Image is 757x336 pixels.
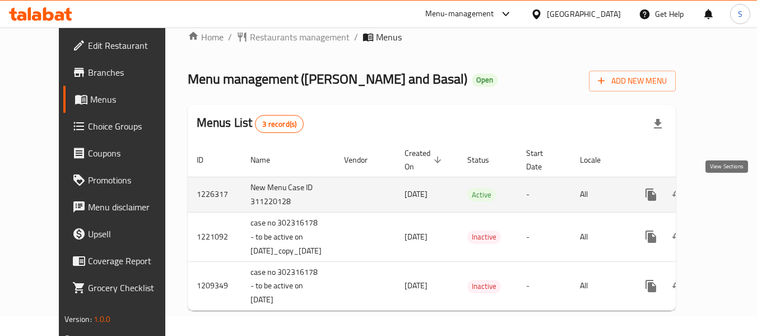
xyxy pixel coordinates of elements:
td: - [517,212,571,261]
td: All [571,212,629,261]
div: Inactive [467,280,501,293]
span: [DATE] [405,278,428,293]
td: case no 302316178 - to be active on [DATE] [242,261,335,311]
td: All [571,261,629,311]
table: enhanced table [188,143,754,311]
th: Actions [629,143,754,177]
span: Upsell [88,227,177,241]
td: - [517,177,571,212]
span: Created On [405,146,445,173]
a: Restaurants management [236,30,350,44]
td: 1221092 [188,212,242,261]
span: Start Date [526,146,558,173]
td: 1209349 [188,261,242,311]
span: Name [250,153,285,167]
td: New Menu Case ID 311220128 [242,177,335,212]
a: Coverage Report [63,247,185,274]
span: Status [467,153,504,167]
span: 1.0.0 [94,312,111,326]
span: Inactive [467,231,501,243]
a: Choice Groups [63,113,185,140]
span: Grocery Checklist [88,281,177,294]
span: [DATE] [405,187,428,201]
div: [GEOGRAPHIC_DATA] [547,8,621,20]
span: Inactive [467,280,501,293]
div: Total records count [255,115,304,133]
span: Branches [88,66,177,79]
li: / [354,30,358,44]
div: Menu-management [425,7,494,21]
span: Open [472,75,498,85]
button: Change Status [665,273,691,300]
span: Menus [90,93,177,106]
a: Grocery Checklist [63,274,185,301]
span: S [738,8,742,20]
a: Promotions [63,167,185,194]
a: Coupons [63,140,185,167]
span: Locale [580,153,615,167]
span: Coverage Report [88,254,177,268]
span: Active [467,188,496,201]
td: - [517,261,571,311]
a: Edit Restaurant [63,32,185,59]
a: Menu disclaimer [63,194,185,220]
span: Add New Menu [598,74,667,88]
span: Menu management ( [PERSON_NAME] and Basal ) [188,66,467,91]
button: more [638,273,665,300]
span: Version: [64,312,92,326]
span: 3 record(s) [256,119,303,130]
span: Vendor [344,153,382,167]
span: [DATE] [405,229,428,244]
span: Coupons [88,146,177,160]
a: Menus [63,86,185,113]
span: Choice Groups [88,119,177,133]
span: Promotions [88,173,177,187]
td: case no 302316178 - to be active on [DATE]_copy_[DATE] [242,212,335,261]
button: Change Status [665,181,691,208]
a: Upsell [63,220,185,247]
span: Edit Restaurant [88,39,177,52]
li: / [228,30,232,44]
div: Export file [644,111,671,137]
a: Home [188,30,224,44]
a: Branches [63,59,185,86]
button: Change Status [665,223,691,250]
button: more [638,181,665,208]
div: Inactive [467,231,501,244]
h2: Menus List [197,114,304,133]
span: Restaurants management [250,30,350,44]
span: Menu disclaimer [88,200,177,214]
button: Add New Menu [589,71,676,91]
span: ID [197,153,218,167]
td: All [571,177,629,212]
nav: breadcrumb [188,30,676,44]
td: 1226317 [188,177,242,212]
button: more [638,223,665,250]
span: Menus [376,30,402,44]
